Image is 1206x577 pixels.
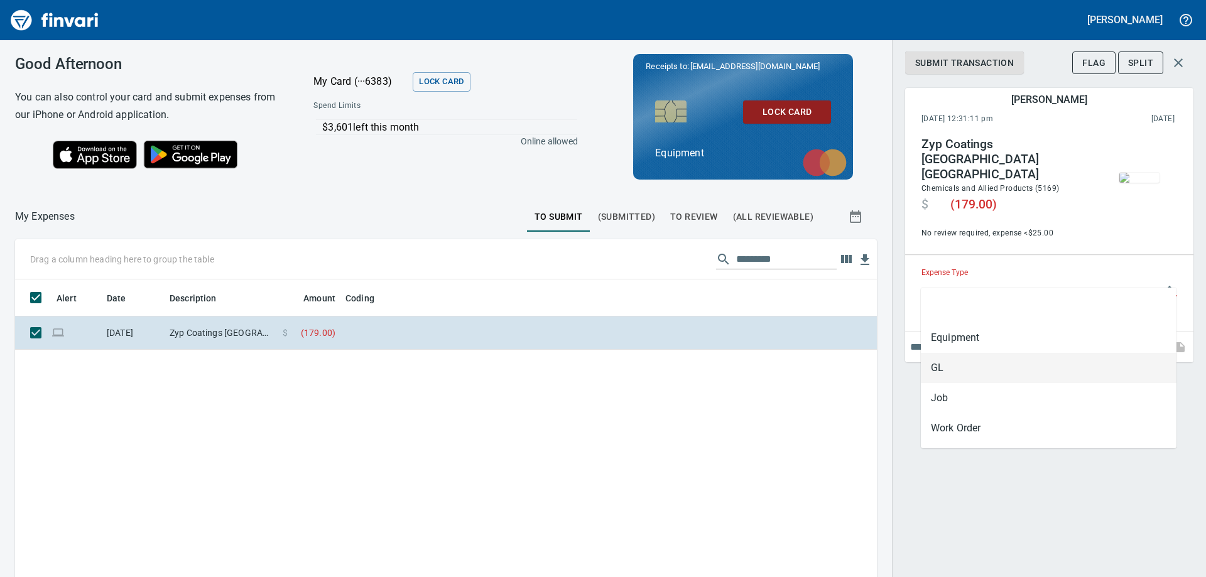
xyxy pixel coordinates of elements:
[165,316,278,350] td: Zyp Coatings [GEOGRAPHIC_DATA] [GEOGRAPHIC_DATA]
[53,141,137,169] img: Download on the App Store
[921,197,928,212] span: $
[15,209,75,224] p: My Expenses
[1161,279,1178,296] button: Close
[301,326,335,339] span: ( 179.00 )
[52,328,65,337] span: Online transaction
[535,209,583,225] span: To Submit
[107,291,143,306] span: Date
[1072,113,1175,126] span: This charge was settled by the merchant and appears on the 2025/08/23 statement.
[107,291,126,306] span: Date
[921,269,968,277] label: Expense Type
[921,184,1059,193] span: Chemicals and Allied Products (5169)
[1128,55,1153,71] span: Split
[950,197,997,212] span: ( 179.00 )
[170,291,217,306] span: Description
[921,353,1176,383] li: GL
[419,75,464,89] span: Lock Card
[1163,332,1193,362] span: This records your note into the expense
[283,326,288,339] span: $
[1119,173,1160,183] img: receipts%2Ftapani%2F2025-08-20%2Fp0IkTf4V1WVqLFssV1k87GM5Il53__YjOD6SWOwK6u5yhKN6Pf.jpg
[921,137,1092,182] h4: Zyp Coatings [GEOGRAPHIC_DATA] [GEOGRAPHIC_DATA]
[303,291,335,306] span: Amount
[670,209,718,225] span: To Review
[1084,10,1166,30] button: [PERSON_NAME]
[921,113,1072,126] span: [DATE] 12:31:11 pm
[1087,13,1163,26] h5: [PERSON_NAME]
[921,227,1092,240] span: No review required, expense < $25.00
[743,100,831,124] button: Lock Card
[322,120,577,135] p: $3,601 left this month
[303,135,578,148] p: Online allowed
[57,291,93,306] span: Alert
[15,89,282,124] h6: You can also control your card and submit expenses from our iPhone or Android application.
[15,209,75,224] nav: breadcrumb
[915,55,1014,71] span: Submit Transaction
[921,383,1176,413] li: Job
[313,74,408,89] p: My Card (···6383)
[837,250,856,269] button: Choose columns to display
[921,323,1176,353] li: Equipment
[1118,51,1163,75] button: Split
[413,72,470,92] button: Lock Card
[646,60,840,73] p: Receipts to:
[102,316,165,350] td: [DATE]
[1072,51,1116,75] button: Flag
[8,5,102,35] img: Finvari
[921,413,1176,443] li: Work Order
[57,291,77,306] span: Alert
[796,143,853,183] img: mastercard.svg
[1082,55,1105,71] span: Flag
[733,209,813,225] span: (All Reviewable)
[137,134,245,175] img: Get it on Google Play
[655,146,831,161] p: Equipment
[30,253,214,266] p: Drag a column heading here to group the table
[287,291,335,306] span: Amount
[313,100,468,112] span: Spend Limits
[905,51,1024,75] button: Submit Transaction
[689,60,821,72] span: [EMAIL_ADDRESS][DOMAIN_NAME]
[753,104,821,120] span: Lock Card
[345,291,374,306] span: Coding
[170,291,233,306] span: Description
[1011,93,1087,106] h5: [PERSON_NAME]
[598,209,655,225] span: (Submitted)
[1163,48,1193,78] button: Close transaction
[856,251,874,269] button: Download Table
[345,291,391,306] span: Coding
[15,55,282,73] h3: Good Afternoon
